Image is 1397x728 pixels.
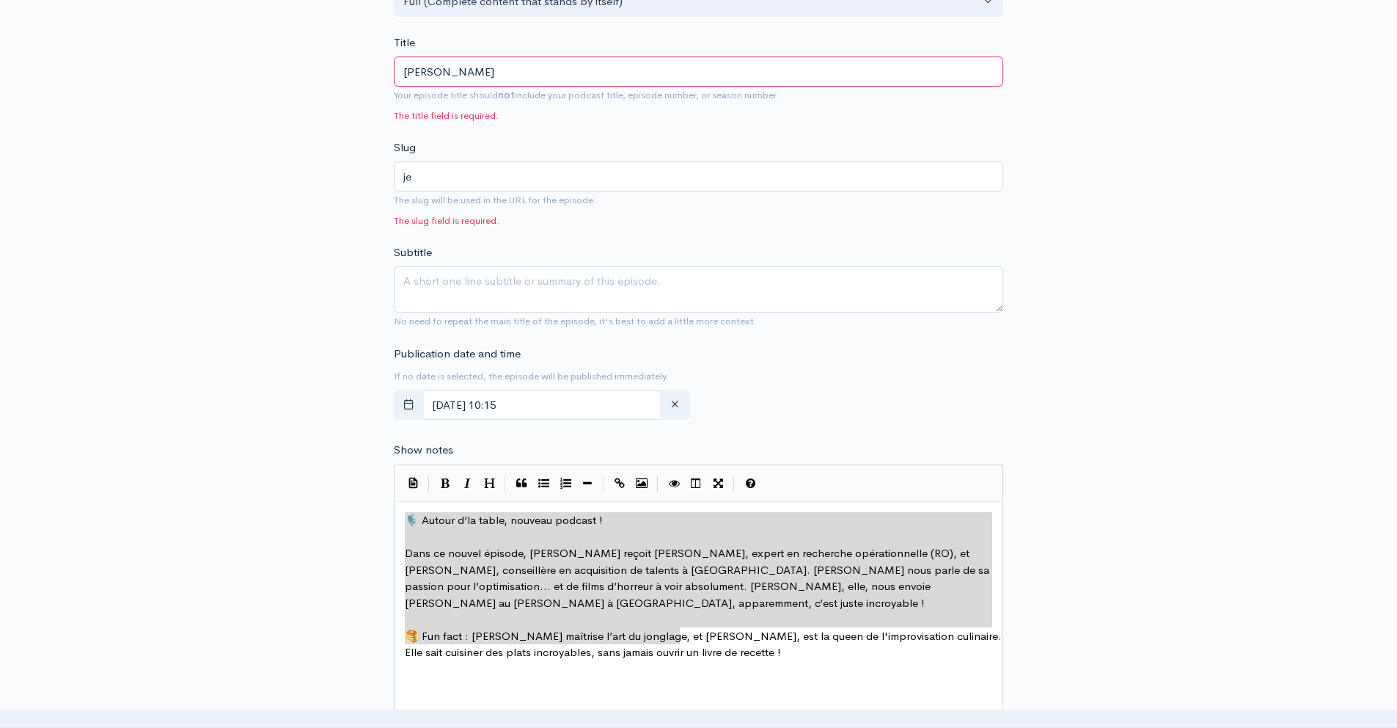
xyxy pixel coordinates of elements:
label: Slug [394,139,416,156]
i: | [428,476,430,492]
input: What is the episode's title? [394,57,1003,87]
button: Create Link [609,473,631,495]
button: Numbered List [554,473,576,495]
span: The title field is required. [394,109,1003,123]
button: Toggle Side by Side [685,473,707,495]
button: Quote [510,473,532,495]
button: clear [660,390,690,421]
label: Publication date and time [394,346,521,363]
i: | [603,476,604,492]
span: 🎙️ Autour d’la table, nouveau podcast ! [405,513,603,527]
i: | [505,476,506,492]
button: Toggle Preview [663,473,685,495]
label: Show notes [394,442,453,459]
button: Markdown Guide [739,473,761,495]
small: No need to repeat the main title of the episode, it's best to add a little more context. [394,315,757,327]
button: Bold [434,473,456,495]
button: Heading [478,473,500,495]
small: Your episode title should include your podcast title, episode number, or season number. [394,89,780,101]
input: title-of-episode [394,161,1003,192]
strong: not [498,89,515,101]
button: Toggle Fullscreen [707,473,729,495]
button: Generic List [532,473,554,495]
label: Subtitle [394,244,432,261]
button: Insert Image [631,473,653,495]
button: Italic [456,473,478,495]
label: Title [394,34,415,51]
button: toggle [394,390,424,421]
small: The slug will be used in the URL for the episode. [394,194,596,206]
span: Dans ce nouvel épisode, [PERSON_NAME] reçoit [PERSON_NAME], expert en recherche opérationnelle (R... [405,546,992,610]
button: Insert Show Notes Template [402,472,424,494]
i: | [733,476,735,492]
span: The slug field is required. [394,214,1003,228]
span: 🥞 Fun fact : [PERSON_NAME] maîtrise l’art du jonglage, et [PERSON_NAME], est la queen de l'improv... [405,629,1005,660]
small: If no date is selected, the episode will be published immediately. [394,370,669,382]
i: | [657,476,659,492]
button: Insert Horizontal Line [576,473,598,495]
